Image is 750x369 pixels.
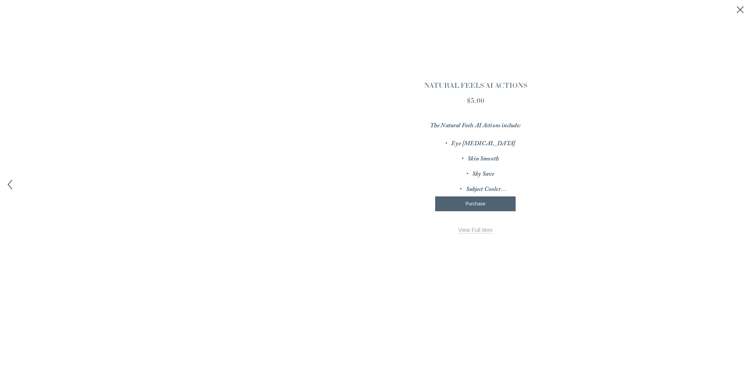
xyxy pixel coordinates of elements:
div: Purchase [442,201,509,207]
em: Sky Save [472,169,494,180]
em: Subject Cooler [466,185,507,195]
h3: NATURAL FEELS AI ACTIONS [421,81,530,91]
div: $5.00 [421,95,530,106]
span: View Full Item [458,227,493,233]
em: Skin Smooth [468,154,499,165]
button: Close quick view [736,5,745,15]
a: View Full Item [458,227,493,234]
em: The Natural Feels AI Actions include: [430,121,521,132]
button: Previous item [5,180,15,189]
em: Eye [MEDICAL_DATA] [451,139,515,150]
div: Purchase [435,196,516,211]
